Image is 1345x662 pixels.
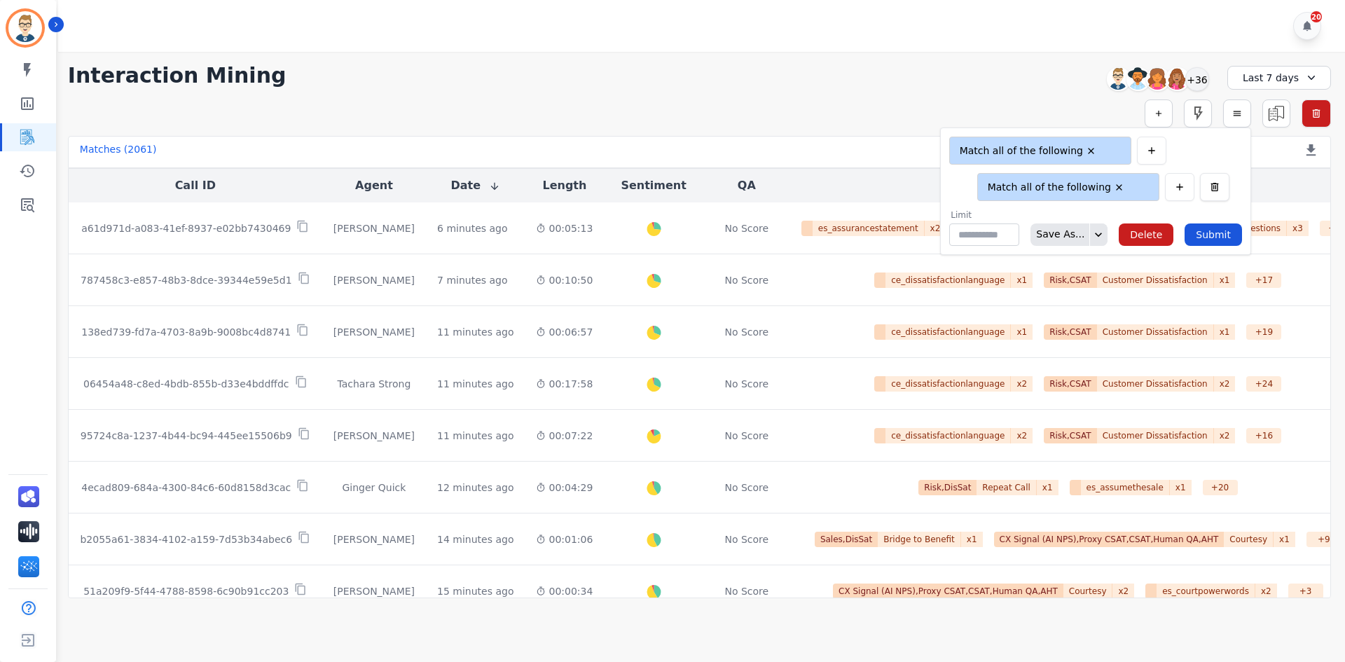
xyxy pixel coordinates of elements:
[631,260,677,305] div: Chart. Highcharts interactive chart.
[738,177,756,194] button: QA
[1214,428,1236,443] span: x 2
[437,481,513,495] div: 12 minutes ago
[1306,532,1341,547] div: + 9
[631,467,677,513] div: Chart. Highcharts interactive chart.
[1246,376,1281,392] div: + 24
[1246,324,1281,340] div: + 19
[833,584,1063,599] span: CX Signal (AI NPS),Proxy CSAT,CSAT,Human QA,AHT
[333,584,415,598] div: [PERSON_NAME]
[953,142,1122,159] ul: selected options
[631,364,677,409] svg: Interactive chart
[1037,480,1058,495] span: x 1
[724,221,768,235] div: No Score
[1044,324,1097,340] span: Risk,CSAT
[83,377,289,391] p: 06454a48-c8ed-4bdb-855b-d33e4bddffdc
[724,584,768,598] div: No Score
[333,325,415,339] div: [PERSON_NAME]
[175,177,216,194] button: Call ID
[621,177,686,194] button: Sentiment
[437,325,513,339] div: 11 minutes ago
[1214,376,1236,392] span: x 2
[1311,11,1322,22] div: 20
[955,144,1101,158] li: Match all of the following
[1114,182,1124,193] button: Remove Match all of the following
[1214,324,1236,340] span: x 1
[815,532,878,547] span: Sales,DisSat
[724,273,768,287] div: No Score
[983,181,1129,194] li: Match all of the following
[1097,376,1214,392] span: Customer Dissatisfaction
[878,532,961,547] span: Bridge to Benefit
[1097,324,1214,340] span: Customer Dissatisfaction
[437,429,513,443] div: 11 minutes ago
[981,179,1150,195] ul: selected options
[536,429,593,443] div: 00:07:22
[631,571,677,616] div: Chart. Highcharts interactive chart.
[536,532,593,546] div: 00:01:06
[437,532,513,546] div: 14 minutes ago
[1185,223,1242,246] button: Submit
[8,11,42,45] img: Bordered avatar
[1288,584,1323,599] div: + 3
[631,208,677,254] div: Chart. Highcharts interactive chart.
[885,324,1011,340] span: ce_dissatisfactionlanguage
[631,467,677,513] svg: Interactive chart
[1063,584,1113,599] span: Courtesy
[885,273,1011,288] span: ce_dissatisfactionlanguage
[81,325,291,339] p: 138ed739-fd7a-4703-8a9b-9008bc4d8741
[333,221,415,235] div: [PERSON_NAME]
[333,377,415,391] div: Tachara Strong
[1287,221,1309,236] span: x 3
[1011,324,1033,340] span: x 1
[724,532,768,546] div: No Score
[925,221,946,236] span: x 2
[536,221,593,235] div: 00:05:13
[631,415,677,461] svg: Interactive chart
[1170,480,1192,495] span: x 1
[536,481,593,495] div: 00:04:29
[1119,223,1173,246] button: Delete
[1081,480,1170,495] span: es_assumethesale
[81,429,292,443] p: 95724c8a-1237-4b44-bc94-445ee15506b9
[1246,273,1281,288] div: + 17
[1224,532,1274,547] span: Courtesy
[1044,273,1097,288] span: Risk,CSAT
[542,177,586,194] button: Length
[1157,584,1255,599] span: es_courtpowerwords
[1185,67,1209,91] div: +36
[1097,428,1214,443] span: Customer Dissatisfaction
[631,571,677,616] svg: Interactive chart
[81,273,292,287] p: 787458c3-e857-48b3-8dce-39344e59e5d1
[724,481,768,495] div: No Score
[1255,584,1277,599] span: x 2
[885,376,1011,392] span: ce_dissatisfactionlanguage
[68,63,287,88] h1: Interaction Mining
[536,273,593,287] div: 00:10:50
[333,481,415,495] div: Ginger Quick
[437,221,508,235] div: 6 minutes ago
[83,584,289,598] p: 51a209f9-5f44-4788-8598-6c90b91cc203
[631,519,677,565] svg: Interactive chart
[631,415,677,461] div: Chart. Highcharts interactive chart.
[1274,532,1295,547] span: x 1
[1112,584,1134,599] span: x 2
[1214,273,1236,288] span: x 1
[81,221,291,235] p: a61d971d-a083-41ef-8937-e02bb7430469
[1011,273,1033,288] span: x 1
[1011,376,1033,392] span: x 2
[631,260,677,305] svg: Interactive chart
[1227,66,1331,90] div: Last 7 days
[1246,428,1281,443] div: + 16
[437,377,513,391] div: 11 minutes ago
[1086,146,1096,156] button: Remove Match all of the following
[885,428,1011,443] span: ce_dissatisfactionlanguage
[724,377,768,391] div: No Score
[80,142,157,162] div: Matches ( 2061 )
[536,377,593,391] div: 00:17:58
[951,209,1019,221] label: Limit
[1044,376,1097,392] span: Risk,CSAT
[81,481,291,495] p: 4ecad809-684a-4300-84c6-60d8158d3cac
[631,208,677,254] svg: Interactive chart
[536,325,593,339] div: 00:06:57
[977,480,1036,495] span: Repeat Call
